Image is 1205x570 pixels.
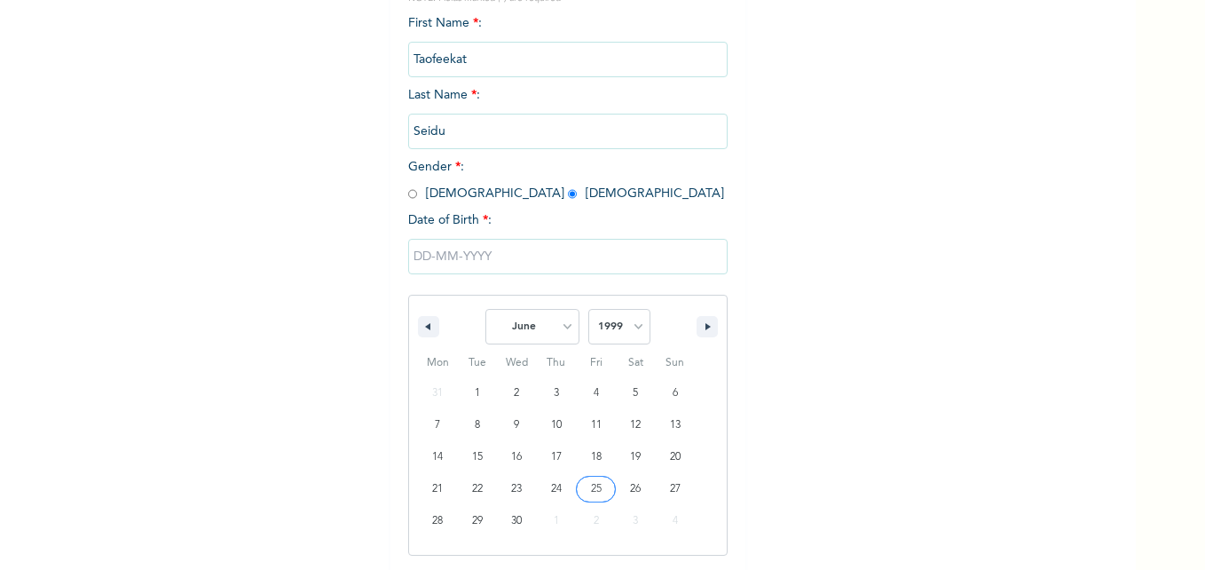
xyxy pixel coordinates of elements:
[576,473,616,505] button: 25
[511,473,522,505] span: 23
[655,349,695,377] span: Sun
[497,473,537,505] button: 23
[432,505,443,537] span: 28
[511,505,522,537] span: 30
[497,505,537,537] button: 30
[616,409,656,441] button: 12
[458,349,498,377] span: Tue
[591,409,602,441] span: 11
[630,409,641,441] span: 12
[630,473,641,505] span: 26
[497,441,537,473] button: 16
[551,473,562,505] span: 24
[630,441,641,473] span: 19
[408,17,728,66] span: First Name :
[576,409,616,441] button: 11
[633,377,638,409] span: 5
[514,377,519,409] span: 2
[554,377,559,409] span: 3
[576,377,616,409] button: 4
[458,377,498,409] button: 1
[458,473,498,505] button: 22
[616,349,656,377] span: Sat
[432,441,443,473] span: 14
[655,377,695,409] button: 6
[472,505,483,537] span: 29
[497,377,537,409] button: 2
[497,409,537,441] button: 9
[432,473,443,505] span: 21
[458,409,498,441] button: 8
[458,505,498,537] button: 29
[408,89,728,138] span: Last Name :
[408,211,492,230] span: Date of Birth :
[475,409,480,441] span: 8
[418,505,458,537] button: 28
[655,409,695,441] button: 13
[435,409,440,441] span: 7
[408,239,728,274] input: DD-MM-YYYY
[616,473,656,505] button: 26
[418,441,458,473] button: 14
[418,349,458,377] span: Mon
[537,473,577,505] button: 24
[670,441,681,473] span: 20
[408,42,728,77] input: Enter your first name
[551,441,562,473] span: 17
[408,114,728,149] input: Enter your last name
[537,441,577,473] button: 17
[537,377,577,409] button: 3
[418,473,458,505] button: 21
[670,473,681,505] span: 27
[673,377,678,409] span: 6
[537,409,577,441] button: 10
[418,409,458,441] button: 7
[591,441,602,473] span: 18
[537,349,577,377] span: Thu
[576,349,616,377] span: Fri
[576,441,616,473] button: 18
[551,409,562,441] span: 10
[616,377,656,409] button: 5
[655,441,695,473] button: 20
[514,409,519,441] span: 9
[670,409,681,441] span: 13
[511,441,522,473] span: 16
[497,349,537,377] span: Wed
[472,441,483,473] span: 15
[616,441,656,473] button: 19
[475,377,480,409] span: 1
[458,441,498,473] button: 15
[472,473,483,505] span: 22
[591,473,602,505] span: 25
[655,473,695,505] button: 27
[594,377,599,409] span: 4
[408,161,724,200] span: Gender : [DEMOGRAPHIC_DATA] [DEMOGRAPHIC_DATA]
